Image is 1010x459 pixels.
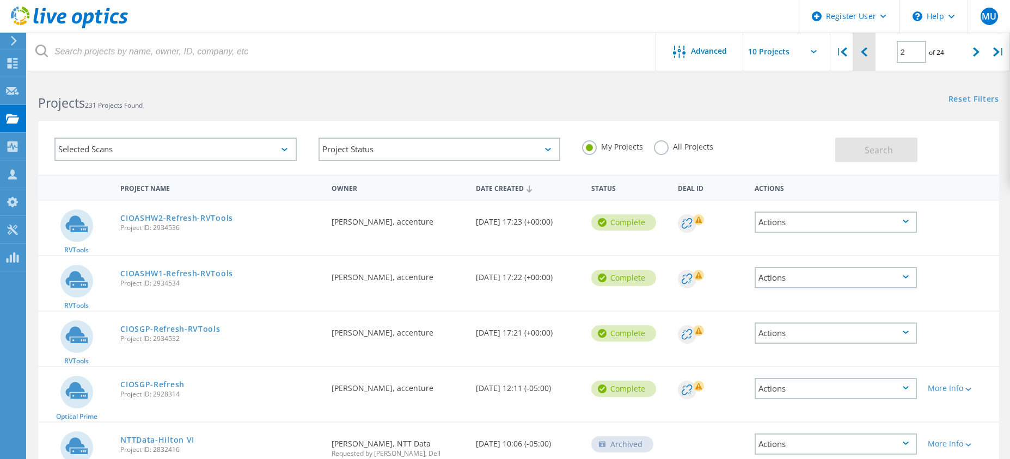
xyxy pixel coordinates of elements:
[928,440,994,448] div: More Info
[928,384,994,392] div: More Info
[654,140,713,151] label: All Projects
[691,47,727,55] span: Advanced
[929,48,944,57] span: of 24
[591,436,653,452] div: Archived
[11,23,128,30] a: Live Optics Dashboard
[120,270,233,277] a: CIOASHW1-Refresh-RVTools
[755,433,917,455] div: Actions
[326,201,470,237] div: [PERSON_NAME], accenture
[120,436,194,444] a: NTTData-Hilton VI
[470,423,586,458] div: [DATE] 10:06 (-05:00)
[470,367,586,403] div: [DATE] 12:11 (-05:00)
[755,267,917,288] div: Actions
[326,312,470,348] div: [PERSON_NAME], accenture
[120,446,321,453] span: Project ID: 2832416
[326,177,470,197] div: Owner
[470,177,586,198] div: Date Created
[582,140,643,151] label: My Projects
[591,214,656,231] div: Complete
[591,325,656,342] div: Complete
[988,33,1010,71] div: |
[64,247,89,253] span: RVTools
[830,33,853,71] div: |
[56,413,97,420] span: Optical Prime
[319,138,561,161] div: Project Status
[865,144,893,156] span: Search
[749,177,922,197] div: Actions
[38,94,85,111] b: Projects
[755,378,917,399] div: Actions
[27,33,657,71] input: Search projects by name, owner, ID, company, etc
[470,312,586,348] div: [DATE] 17:21 (+00:00)
[54,138,297,161] div: Selected Scans
[948,95,999,104] a: Reset Filters
[913,11,922,21] svg: \n
[982,12,996,21] span: MU
[120,336,321,342] span: Project ID: 2934532
[120,214,233,222] a: CIOASHW2-Refresh-RVTools
[591,270,656,286] div: Complete
[332,450,465,457] span: Requested by [PERSON_NAME], Dell
[120,225,321,231] span: Project ID: 2934536
[586,177,672,197] div: Status
[326,367,470,403] div: [PERSON_NAME], accenture
[64,358,89,364] span: RVTools
[115,177,326,197] div: Project Name
[85,101,143,110] span: 231 Projects Found
[326,256,470,292] div: [PERSON_NAME], accenture
[591,381,656,397] div: Complete
[120,280,321,287] span: Project ID: 2934534
[120,391,321,398] span: Project ID: 2928314
[470,201,586,237] div: [DATE] 17:23 (+00:00)
[672,177,749,197] div: Deal Id
[120,381,185,388] a: CIOSGP-Refresh
[470,256,586,292] div: [DATE] 17:22 (+00:00)
[835,138,917,162] button: Search
[120,325,220,333] a: CIOSGP-Refresh-RVTools
[755,212,917,233] div: Actions
[755,322,917,344] div: Actions
[64,302,89,309] span: RVTools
